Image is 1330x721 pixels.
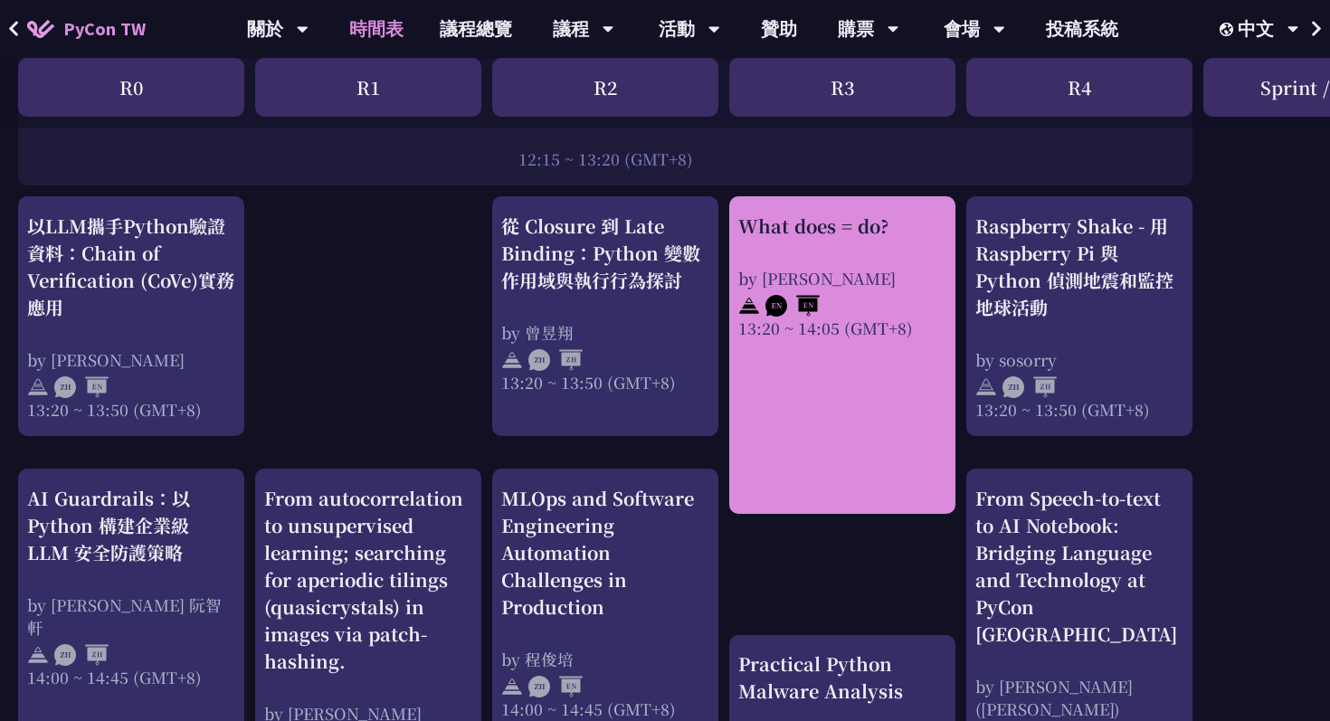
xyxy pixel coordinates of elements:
div: by 程俊培 [501,648,709,670]
img: svg+xml;base64,PHN2ZyB4bWxucz0iaHR0cDovL3d3dy53My5vcmcvMjAwMC9zdmciIHdpZHRoPSIyNCIgaGVpZ2h0PSIyNC... [27,376,49,398]
div: by sosorry [975,348,1183,371]
div: From Speech-to-text to AI Notebook: Bridging Language and Technology at PyCon [GEOGRAPHIC_DATA] [975,485,1183,648]
img: svg+xml;base64,PHN2ZyB4bWxucz0iaHR0cDovL3d3dy53My5vcmcvMjAwMC9zdmciIHdpZHRoPSIyNCIgaGVpZ2h0PSIyNC... [501,349,523,371]
div: MLOps and Software Engineering Automation Challenges in Production [501,485,709,621]
img: ZHZH.38617ef.svg [528,349,583,371]
img: svg+xml;base64,PHN2ZyB4bWxucz0iaHR0cDovL3d3dy53My5vcmcvMjAwMC9zdmciIHdpZHRoPSIyNCIgaGVpZ2h0PSIyNC... [27,644,49,666]
img: ENEN.5a408d1.svg [765,295,820,317]
div: 以LLM攜手Python驗證資料：Chain of Verification (CoVe)實務應用 [27,213,235,321]
div: Raspberry Shake - 用 Raspberry Pi 與 Python 偵測地震和監控地球活動 [975,213,1183,321]
div: by [PERSON_NAME] [738,267,946,289]
a: 從 Closure 到 Late Binding：Python 變數作用域與執行行為探討 by 曾昱翔 13:20 ~ 13:50 (GMT+8) [501,213,709,421]
img: ZHZH.38617ef.svg [54,644,109,666]
img: ZHZH.38617ef.svg [1002,376,1057,398]
div: by 曾昱翔 [501,321,709,344]
img: svg+xml;base64,PHN2ZyB4bWxucz0iaHR0cDovL3d3dy53My5vcmcvMjAwMC9zdmciIHdpZHRoPSIyNCIgaGVpZ2h0PSIyNC... [501,676,523,697]
div: 13:20 ~ 13:50 (GMT+8) [975,398,1183,421]
div: 從 Closure 到 Late Binding：Python 變數作用域與執行行為探討 [501,213,709,294]
div: R2 [492,58,718,117]
a: PyCon TW [9,6,164,52]
img: ZHEN.371966e.svg [54,376,109,398]
img: svg+xml;base64,PHN2ZyB4bWxucz0iaHR0cDovL3d3dy53My5vcmcvMjAwMC9zdmciIHdpZHRoPSIyNCIgaGVpZ2h0PSIyNC... [975,376,997,398]
img: svg+xml;base64,PHN2ZyB4bWxucz0iaHR0cDovL3d3dy53My5vcmcvMjAwMC9zdmciIHdpZHRoPSIyNCIgaGVpZ2h0PSIyNC... [738,295,760,317]
a: What does = do? by [PERSON_NAME] 13:20 ~ 14:05 (GMT+8) [738,213,946,498]
div: 13:20 ~ 14:05 (GMT+8) [738,317,946,339]
div: 14:00 ~ 14:45 (GMT+8) [501,697,709,720]
img: ZHEN.371966e.svg [528,676,583,697]
div: 12:15 ~ 13:20 (GMT+8) [27,147,1183,170]
img: Locale Icon [1220,23,1238,36]
span: PyCon TW [63,15,146,43]
div: 13:20 ~ 13:50 (GMT+8) [27,398,235,421]
div: R3 [729,58,955,117]
a: 以LLM攜手Python驗證資料：Chain of Verification (CoVe)實務應用 by [PERSON_NAME] 13:20 ~ 13:50 (GMT+8) [27,213,235,421]
div: R1 [255,58,481,117]
div: From autocorrelation to unsupervised learning; searching for aperiodic tilings (quasicrystals) in... [264,485,472,675]
div: AI Guardrails：以 Python 構建企業級 LLM 安全防護策略 [27,485,235,566]
div: 13:20 ~ 13:50 (GMT+8) [501,371,709,394]
div: by [PERSON_NAME] 阮智軒 [27,593,235,639]
div: 14:00 ~ 14:45 (GMT+8) [27,666,235,688]
div: R0 [18,58,244,117]
div: What does = do? [738,213,946,240]
a: Raspberry Shake - 用 Raspberry Pi 與 Python 偵測地震和監控地球活動 by sosorry 13:20 ~ 13:50 (GMT+8) [975,213,1183,421]
div: Practical Python Malware Analysis [738,650,946,705]
div: by [PERSON_NAME] ([PERSON_NAME]) [975,675,1183,720]
img: Home icon of PyCon TW 2025 [27,20,54,38]
div: R4 [966,58,1192,117]
div: by [PERSON_NAME] [27,348,235,371]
